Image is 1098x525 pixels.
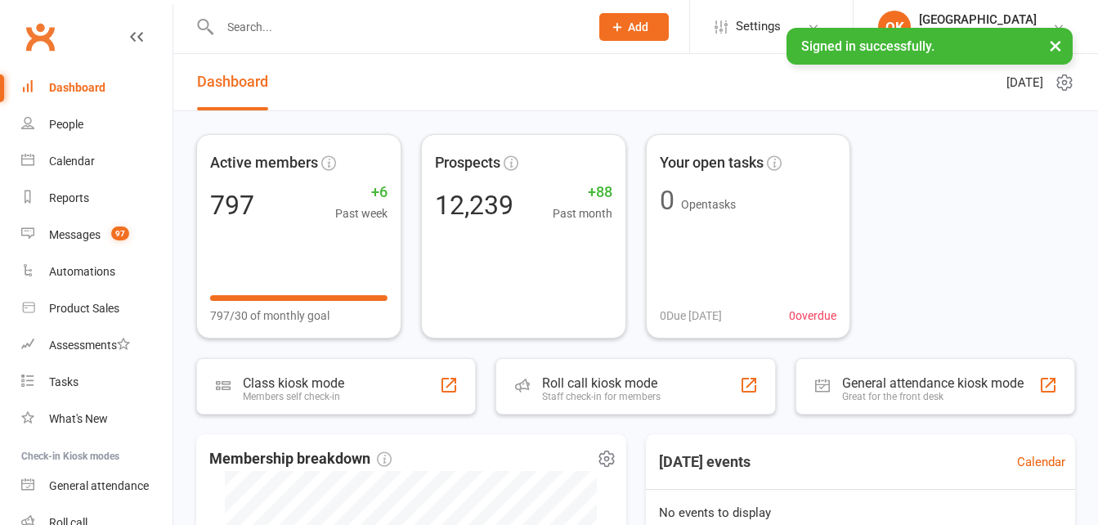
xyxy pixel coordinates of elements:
[21,70,173,106] a: Dashboard
[21,327,173,364] a: Assessments
[1017,452,1065,472] a: Calendar
[49,155,95,168] div: Calendar
[21,290,173,327] a: Product Sales
[21,180,173,217] a: Reports
[842,391,1024,402] div: Great for the front desk
[553,204,612,222] span: Past month
[210,307,329,325] span: 797/30 of monthly goal
[646,447,764,477] h3: [DATE] events
[49,81,105,94] div: Dashboard
[919,12,1037,27] div: [GEOGRAPHIC_DATA]
[243,375,344,391] div: Class kiosk mode
[49,412,108,425] div: What's New
[542,391,661,402] div: Staff check-in for members
[49,339,130,352] div: Assessments
[1041,28,1070,63] button: ×
[553,181,612,204] span: +88
[243,391,344,402] div: Members self check-in
[209,447,392,471] span: Membership breakdown
[49,479,149,492] div: General attendance
[49,375,78,388] div: Tasks
[21,468,173,505] a: General attendance kiosk mode
[49,191,89,204] div: Reports
[801,38,934,54] span: Signed in successfully.
[542,375,661,391] div: Roll call kiosk mode
[1006,73,1043,92] span: [DATE]
[789,307,836,325] span: 0 overdue
[215,16,578,38] input: Search...
[49,302,119,315] div: Product Sales
[49,265,115,278] div: Automations
[210,151,318,175] span: Active members
[21,364,173,401] a: Tasks
[210,192,254,218] div: 797
[20,16,61,57] a: Clubworx
[736,8,781,45] span: Settings
[435,151,500,175] span: Prospects
[49,118,83,131] div: People
[111,227,129,240] span: 97
[842,375,1024,391] div: General attendance kiosk mode
[49,228,101,241] div: Messages
[21,217,173,254] a: Messages 97
[335,181,388,204] span: +6
[660,307,722,325] span: 0 Due [DATE]
[681,198,736,211] span: Open tasks
[21,106,173,143] a: People
[599,13,669,41] button: Add
[197,54,268,110] a: Dashboard
[21,401,173,437] a: What's New
[660,187,674,213] div: 0
[628,20,648,34] span: Add
[21,254,173,290] a: Automations
[21,143,173,180] a: Calendar
[878,11,911,43] div: OK
[435,192,513,218] div: 12,239
[660,151,764,175] span: Your open tasks
[335,204,388,222] span: Past week
[919,27,1037,42] div: ACA Network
